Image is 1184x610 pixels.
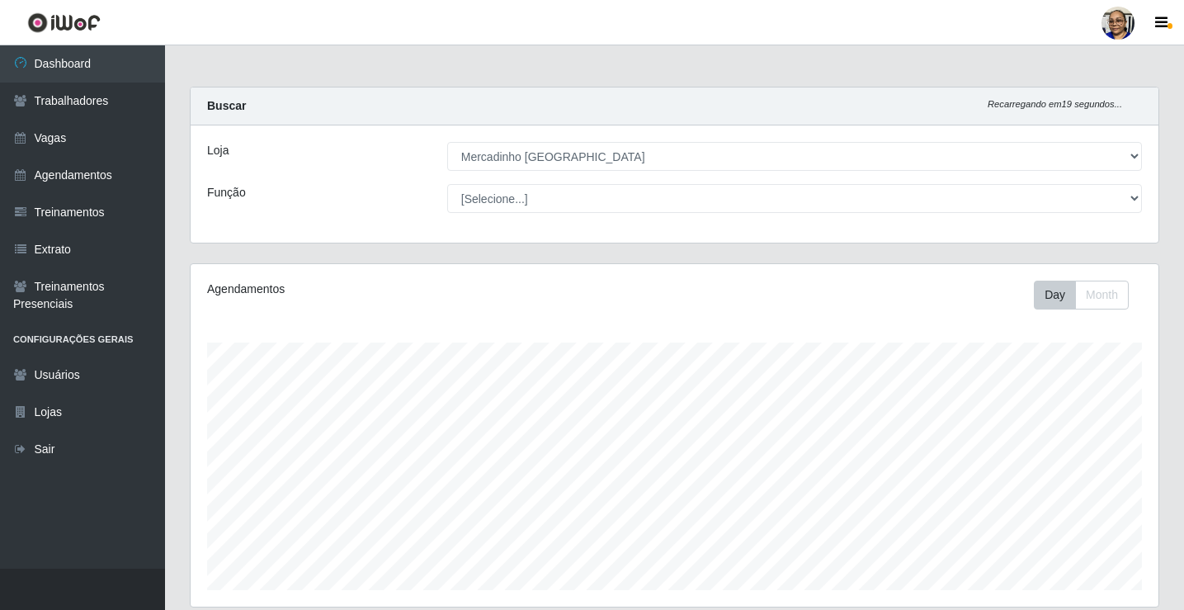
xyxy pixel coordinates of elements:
button: Month [1075,281,1129,310]
div: Toolbar with button groups [1034,281,1142,310]
label: Função [207,184,246,201]
strong: Buscar [207,99,246,112]
div: First group [1034,281,1129,310]
i: Recarregando em 19 segundos... [988,99,1122,109]
img: CoreUI Logo [27,12,101,33]
div: Agendamentos [207,281,583,298]
label: Loja [207,142,229,159]
button: Day [1034,281,1076,310]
